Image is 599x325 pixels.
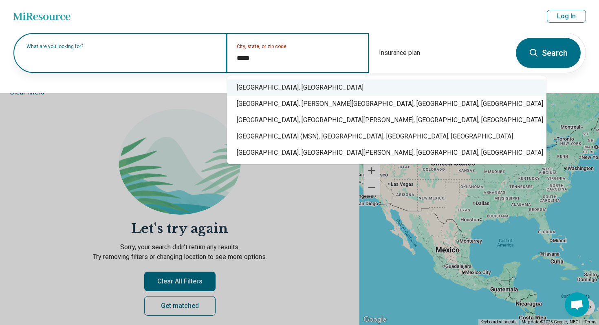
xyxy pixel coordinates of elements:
[227,112,546,128] div: [GEOGRAPHIC_DATA], [GEOGRAPHIC_DATA][PERSON_NAME], [GEOGRAPHIC_DATA], [GEOGRAPHIC_DATA]
[227,128,546,145] div: [GEOGRAPHIC_DATA] (MSN), [GEOGRAPHIC_DATA], [GEOGRAPHIC_DATA], [GEOGRAPHIC_DATA]
[227,145,546,161] div: [GEOGRAPHIC_DATA], [GEOGRAPHIC_DATA][PERSON_NAME], [GEOGRAPHIC_DATA], [GEOGRAPHIC_DATA]
[26,44,217,49] label: What are you looking for?
[227,79,546,96] div: [GEOGRAPHIC_DATA], [GEOGRAPHIC_DATA]
[227,96,546,112] div: [GEOGRAPHIC_DATA], [PERSON_NAME][GEOGRAPHIC_DATA], [GEOGRAPHIC_DATA], [GEOGRAPHIC_DATA]
[516,38,581,68] button: Search
[565,292,589,317] div: Open chat
[227,76,546,164] div: Suggestions
[547,10,586,23] button: Log In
